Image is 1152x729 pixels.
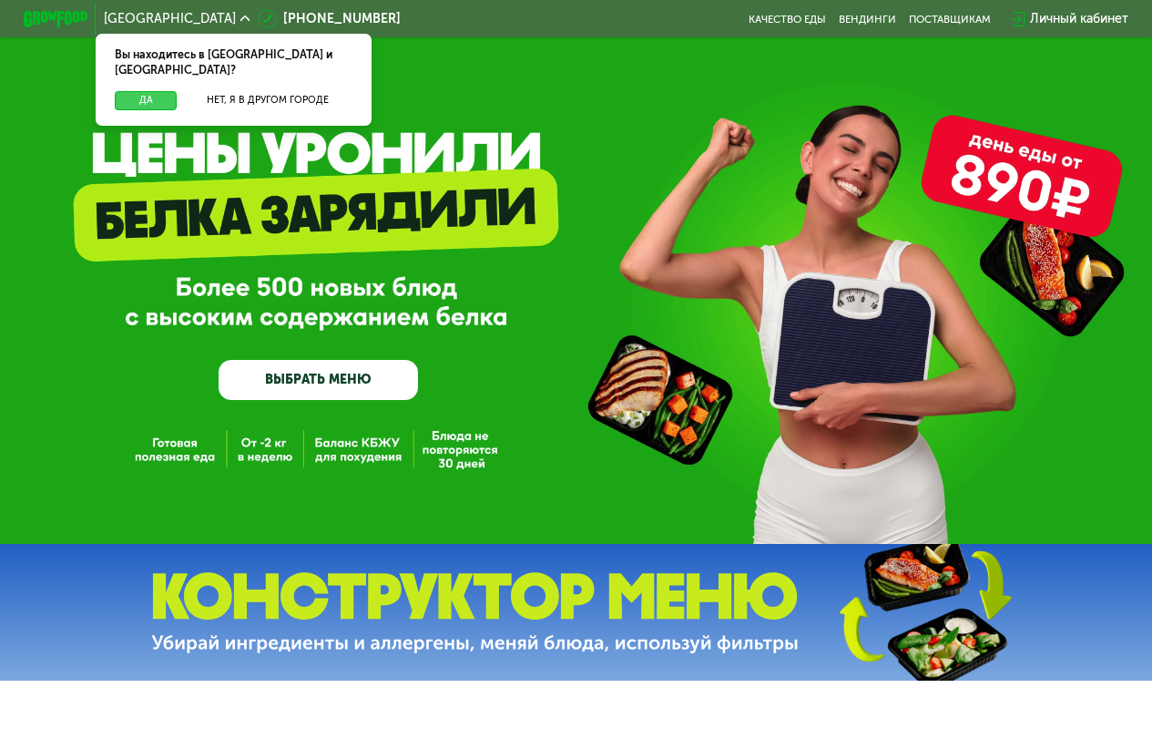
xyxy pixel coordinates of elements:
[909,13,991,26] div: поставщикам
[96,34,371,91] div: Вы находитесь в [GEOGRAPHIC_DATA] и [GEOGRAPHIC_DATA]?
[104,13,236,26] span: [GEOGRAPHIC_DATA]
[219,360,418,400] a: ВЫБРАТЬ МЕНЮ
[839,13,896,26] a: Вендинги
[258,9,401,28] a: [PHONE_NUMBER]
[749,13,826,26] a: Качество еды
[1030,9,1128,28] div: Личный кабинет
[183,91,352,110] button: Нет, я в другом городе
[115,91,177,110] button: Да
